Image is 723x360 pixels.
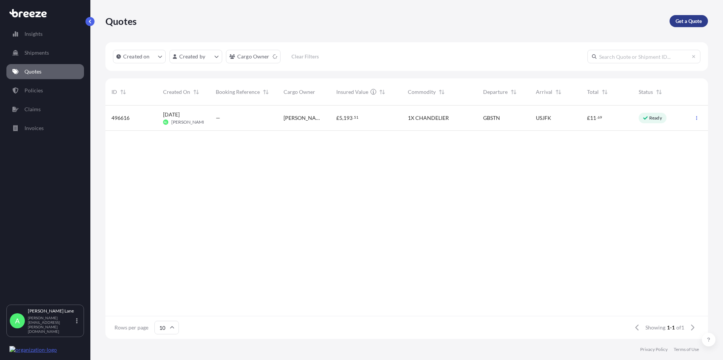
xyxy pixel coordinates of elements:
[114,324,148,331] span: Rows per page
[24,68,41,75] p: Quotes
[216,114,220,122] span: —
[24,87,43,94] p: Policies
[216,88,260,96] span: Booking Reference
[587,115,590,121] span: £
[105,15,137,27] p: Quotes
[600,87,609,97] button: Sort
[587,88,599,96] span: Total
[670,15,708,27] a: Get a Quote
[676,324,684,331] span: of 1
[113,50,166,63] button: createdOn Filter options
[587,50,700,63] input: Search Quote or Shipment ID...
[9,346,57,354] img: organization-logo
[408,88,436,96] span: Commodity
[483,88,508,96] span: Departure
[171,119,207,125] span: [PERSON_NAME]
[226,50,281,63] button: cargoOwner Filter options
[164,118,167,126] span: AL
[667,324,675,331] span: 1-1
[6,64,84,79] a: Quotes
[28,308,75,314] p: [PERSON_NAME] Lane
[354,116,358,119] span: 51
[378,87,387,97] button: Sort
[645,324,665,331] span: Showing
[353,116,354,119] span: .
[24,49,49,57] p: Shipments
[261,87,270,97] button: Sort
[339,115,342,121] span: 5
[284,88,315,96] span: Cargo Owner
[192,87,201,97] button: Sort
[437,87,446,97] button: Sort
[111,88,117,96] span: ID
[509,87,518,97] button: Sort
[163,111,180,118] span: [DATE]
[119,87,128,97] button: Sort
[536,88,552,96] span: Arrival
[649,115,662,121] p: Ready
[639,88,653,96] span: Status
[598,116,602,119] span: 69
[342,115,343,121] span: ,
[15,317,20,325] span: A
[179,53,206,60] p: Created by
[554,87,563,97] button: Sort
[237,53,270,60] p: Cargo Owner
[24,124,44,132] p: Invoices
[674,346,699,352] a: Terms of Use
[676,17,702,25] p: Get a Quote
[284,51,326,63] button: Clear Filters
[6,83,84,98] a: Policies
[590,115,596,121] span: 11
[536,114,551,122] span: USJFK
[6,45,84,60] a: Shipments
[284,114,324,122] span: [PERSON_NAME] ANTIQUES
[6,26,84,41] a: Insights
[640,346,668,352] a: Privacy Policy
[291,53,319,60] p: Clear Filters
[6,121,84,136] a: Invoices
[596,116,597,119] span: .
[163,88,190,96] span: Created On
[343,115,352,121] span: 193
[169,50,222,63] button: createdBy Filter options
[24,30,43,38] p: Insights
[654,87,664,97] button: Sort
[24,106,41,113] p: Claims
[28,316,75,334] p: [PERSON_NAME][EMAIL_ADDRESS][PERSON_NAME][DOMAIN_NAME]
[111,114,130,122] span: 496616
[6,102,84,117] a: Claims
[408,114,449,122] span: 1X CHANDELIER
[336,115,339,121] span: £
[123,53,150,60] p: Created on
[336,88,368,96] span: Insured Value
[483,114,500,122] span: GBSTN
